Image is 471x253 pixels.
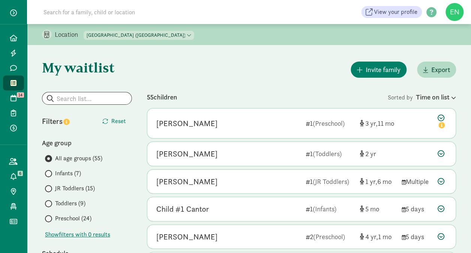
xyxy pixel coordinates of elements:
span: 11 [378,119,394,128]
div: Time on list [416,92,456,102]
div: 1 [306,118,354,128]
div: [object Object] [360,149,396,159]
div: Sorted by [388,92,456,102]
div: 1 [306,176,354,187]
span: Preschool (24) [55,214,91,223]
span: (Toddlers) [313,149,342,158]
span: 4 [365,232,378,241]
iframe: Chat Widget [434,217,471,253]
input: Search list... [42,92,132,104]
div: 5 days [402,204,432,214]
span: (Infants) [313,205,336,213]
span: Invite family [366,65,401,75]
button: Showfilters with 0 results [45,230,110,239]
div: Connor Taylor [156,176,218,188]
input: Search for a family, child or location [39,5,249,20]
p: Location [55,30,84,39]
div: Rustin Mitchell [156,117,218,130]
span: Toddlers (9) [55,199,85,208]
button: Reset [96,114,132,129]
span: Show filters with 0 results [45,230,110,239]
div: Child #1 Cantor [156,203,209,215]
span: Infants (7) [55,169,81,178]
div: [object Object] [360,118,396,128]
span: 5 [365,205,379,213]
span: 6 [18,171,23,176]
div: 5 days [402,232,432,242]
div: Multiple [402,176,432,187]
a: 14 [3,90,24,105]
div: Filters [42,116,87,127]
span: View your profile [374,8,417,17]
span: (JR Toddlers) [313,177,349,186]
a: View your profile [361,6,422,18]
span: Export [431,65,450,75]
div: 55 children [147,92,388,102]
a: 6 [3,169,24,184]
span: JR Toddlers (15) [55,184,95,193]
div: [object Object] [360,176,396,187]
span: 3 [365,119,378,128]
button: Export [417,62,456,78]
span: Reset [111,117,126,126]
div: 1 [306,204,354,214]
span: (Preschool) [313,119,345,128]
div: Baby Espinosa [156,148,218,160]
h1: My waitlist [42,60,132,75]
span: 1 [365,177,377,186]
div: [object Object] [360,232,396,242]
div: 2 [306,232,354,242]
div: Age group [42,138,132,148]
span: 14 [17,92,24,98]
span: (Preschool) [313,232,345,241]
button: Invite family [351,62,407,78]
span: All age groups (55) [55,154,102,163]
span: 6 [377,177,392,186]
div: 1 [306,149,354,159]
div: Aspen Mayfield [156,231,218,243]
div: [object Object] [360,204,396,214]
span: 1 [378,232,392,241]
span: 2 [365,149,376,158]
